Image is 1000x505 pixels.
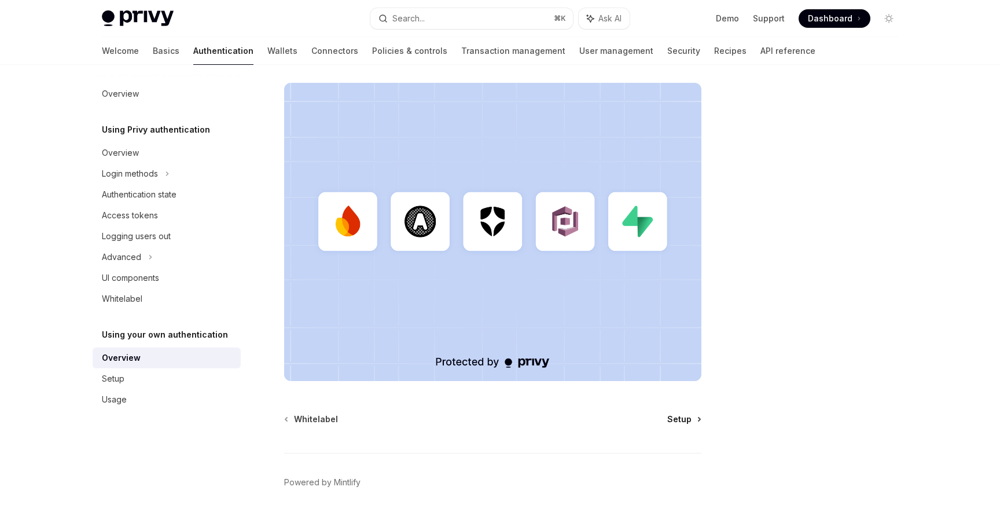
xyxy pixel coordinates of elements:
a: Transaction management [461,37,565,65]
div: Authentication state [102,188,177,202]
a: Support [753,13,785,24]
a: Setup [667,413,700,425]
a: Usage [93,389,241,410]
a: Welcome [102,37,139,65]
div: UI components [102,271,159,285]
h5: Using Privy authentication [102,123,210,137]
a: Recipes [714,37,747,65]
div: Search... [392,12,425,25]
div: Login methods [102,167,158,181]
a: Authentication [193,37,253,65]
img: light logo [102,10,174,27]
a: User management [579,37,653,65]
a: Demo [716,13,739,24]
div: Overview [102,351,141,365]
a: Basics [153,37,179,65]
h5: Using your own authentication [102,328,228,342]
button: Search...⌘K [370,8,573,29]
a: Logging users out [93,226,241,247]
div: Whitelabel [102,292,142,306]
span: Ask AI [598,13,622,24]
a: Overview [93,347,241,368]
a: Policies & controls [372,37,447,65]
a: Access tokens [93,205,241,226]
a: UI components [93,268,241,288]
a: Setup [93,368,241,389]
a: Wallets [267,37,297,65]
div: Advanced [102,250,141,264]
a: Overview [93,83,241,104]
a: Whitelabel [285,413,338,425]
div: Overview [102,146,139,160]
div: Access tokens [102,208,158,222]
a: Whitelabel [93,288,241,309]
img: JWT-based auth splash [284,83,701,381]
button: Ask AI [579,8,630,29]
a: API reference [760,37,815,65]
span: Dashboard [808,13,852,24]
span: Whitelabel [294,413,338,425]
div: Logging users out [102,229,171,243]
a: Dashboard [799,9,870,28]
a: Overview [93,142,241,163]
div: Overview [102,87,139,101]
button: Toggle dark mode [880,9,898,28]
span: Setup [667,413,692,425]
a: Powered by Mintlify [284,477,361,488]
a: Connectors [311,37,358,65]
a: Security [667,37,700,65]
a: Authentication state [93,184,241,205]
div: Setup [102,372,124,386]
span: ⌘ K [554,14,566,23]
div: Usage [102,393,127,407]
